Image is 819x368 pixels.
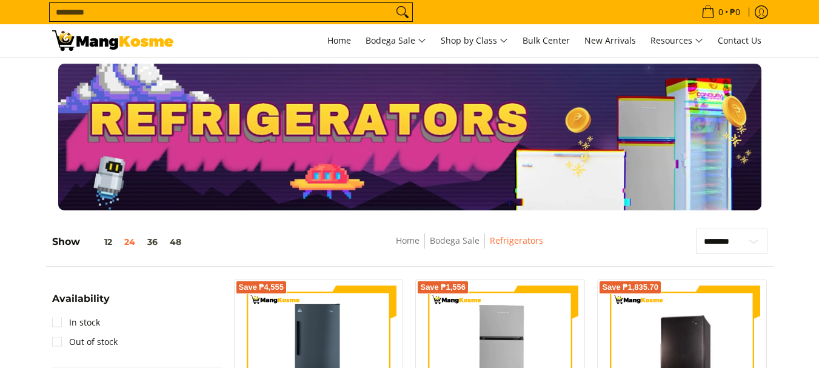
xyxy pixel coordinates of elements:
[490,235,543,246] a: Refrigerators
[602,284,658,291] span: Save ₱1,835.70
[80,237,118,247] button: 12
[717,8,725,16] span: 0
[52,294,110,313] summary: Open
[718,35,761,46] span: Contact Us
[516,24,576,57] a: Bulk Center
[52,30,173,51] img: Bodega Sale Refrigerator l Mang Kosme: Home Appliances Warehouse Sale
[650,33,703,49] span: Resources
[396,235,420,246] a: Home
[327,35,351,46] span: Home
[164,237,187,247] button: 48
[430,235,480,246] a: Bodega Sale
[321,24,357,57] a: Home
[644,24,709,57] a: Resources
[186,24,767,57] nav: Main Menu
[523,35,570,46] span: Bulk Center
[307,233,632,261] nav: Breadcrumbs
[52,332,118,352] a: Out of stock
[712,24,767,57] a: Contact Us
[441,33,508,49] span: Shop by Class
[141,237,164,247] button: 36
[52,313,100,332] a: In stock
[584,35,636,46] span: New Arrivals
[578,24,642,57] a: New Arrivals
[366,33,426,49] span: Bodega Sale
[52,294,110,304] span: Availability
[118,237,141,247] button: 24
[239,284,284,291] span: Save ₱4,555
[435,24,514,57] a: Shop by Class
[393,3,412,21] button: Search
[359,24,432,57] a: Bodega Sale
[52,236,187,248] h5: Show
[728,8,742,16] span: ₱0
[698,5,744,19] span: •
[420,284,466,291] span: Save ₱1,556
